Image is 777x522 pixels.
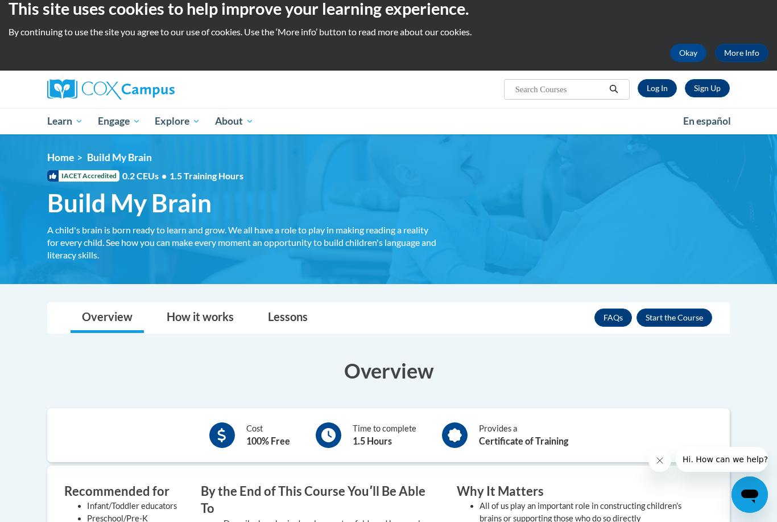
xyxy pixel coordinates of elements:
a: More Info [715,44,768,62]
a: Lessons [257,303,319,333]
span: Engage [98,114,140,128]
span: Build My Brain [87,151,152,163]
iframe: Button to launch messaging window [731,476,768,513]
iframe: Message from company [676,447,768,472]
span: 1.5 Training Hours [170,170,243,181]
a: Explore [147,108,208,134]
h3: Overview [47,356,730,385]
a: En español [676,109,738,133]
a: Engage [90,108,148,134]
span: • [162,170,167,181]
a: Register [685,79,730,97]
a: Overview [71,303,144,333]
h3: By the End of This Course Youʹll Be Able To [201,483,440,518]
input: Search Courses [514,83,605,96]
span: Explore [155,114,200,128]
b: Certificate of Training [479,435,568,446]
a: Learn [40,108,90,134]
img: Cox Campus [47,79,175,100]
a: FAQs [594,309,632,327]
h3: Recommended for [64,483,184,500]
span: 0.2 CEUs [122,170,243,182]
button: Okay [670,44,706,62]
div: Time to complete [353,422,416,448]
div: Main menu [30,108,747,134]
button: Search [605,83,622,96]
p: By continuing to use the site you agree to our use of cookies. Use the ‘More info’ button to read... [9,26,768,38]
iframe: Close message [648,449,671,472]
b: 1.5 Hours [353,435,392,446]
li: Infant/Toddler educators [87,500,184,512]
span: IACET Accredited [47,170,119,182]
a: Cox Campus [47,79,263,100]
span: Learn [47,114,83,128]
h3: Why It Matters [457,483,696,500]
span: Build My Brain [47,188,212,218]
div: Provides a [479,422,568,448]
a: Log In [638,79,677,97]
a: Home [47,151,74,163]
a: About [208,108,261,134]
b: 100% Free [246,435,290,446]
span: About [215,114,254,128]
div: A child's brain is born ready to learn and grow. We all have a role to play in making reading a r... [47,224,440,261]
a: How it works [155,303,245,333]
div: Cost [246,422,290,448]
span: En español [683,115,731,127]
button: Enroll [637,309,712,327]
